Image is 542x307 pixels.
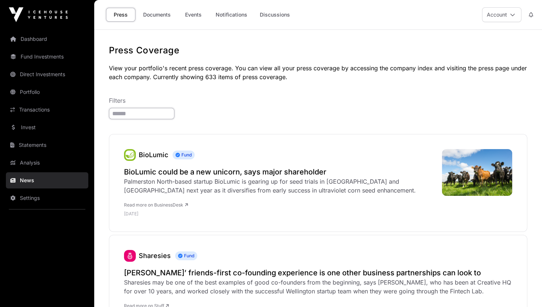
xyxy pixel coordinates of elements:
[124,250,136,262] img: sharesies_logo.jpeg
[109,64,527,81] p: View your portfolio's recent press coverage. You can view all your press coverage by accessing th...
[138,8,176,22] a: Documents
[124,149,136,161] a: BioLumic
[6,155,88,171] a: Analysis
[124,167,435,177] a: BioLumic could be a new unicorn, says major shareholder
[211,8,252,22] a: Notifications
[124,268,512,278] a: [PERSON_NAME]’ friends-first co-founding experience is one other business partnerships can look to
[124,177,435,195] div: Palmerston North-based startup BioLumic is gearing up for seed trials in [GEOGRAPHIC_DATA] and [G...
[442,149,512,196] img: Landscape-shot-of-cows-of-farm-L.jpg
[9,7,68,22] img: Icehouse Ventures Logo
[6,66,88,82] a: Direct Investments
[6,31,88,47] a: Dashboard
[482,7,521,22] button: Account
[124,211,435,217] p: [DATE]
[124,202,188,208] a: Read more on BusinessDesk
[6,102,88,118] a: Transactions
[124,149,136,161] img: 0_ooS1bY_400x400.png
[124,250,136,262] a: Sharesies
[178,8,208,22] a: Events
[124,278,512,296] div: Sharesies may be one of the best examples of good co-founders from the beginning, says [PERSON_NA...
[109,45,527,56] h1: Press Coverage
[109,96,527,105] p: Filters
[106,8,135,22] a: Press
[6,119,88,135] a: Invest
[505,272,542,307] iframe: Chat Widget
[175,251,197,260] span: Fund
[6,49,88,65] a: Fund Investments
[173,151,195,159] span: Fund
[6,190,88,206] a: Settings
[255,8,295,22] a: Discussions
[139,151,168,159] a: BioLumic
[6,137,88,153] a: Statements
[6,172,88,188] a: News
[6,84,88,100] a: Portfolio
[139,252,171,260] a: Sharesies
